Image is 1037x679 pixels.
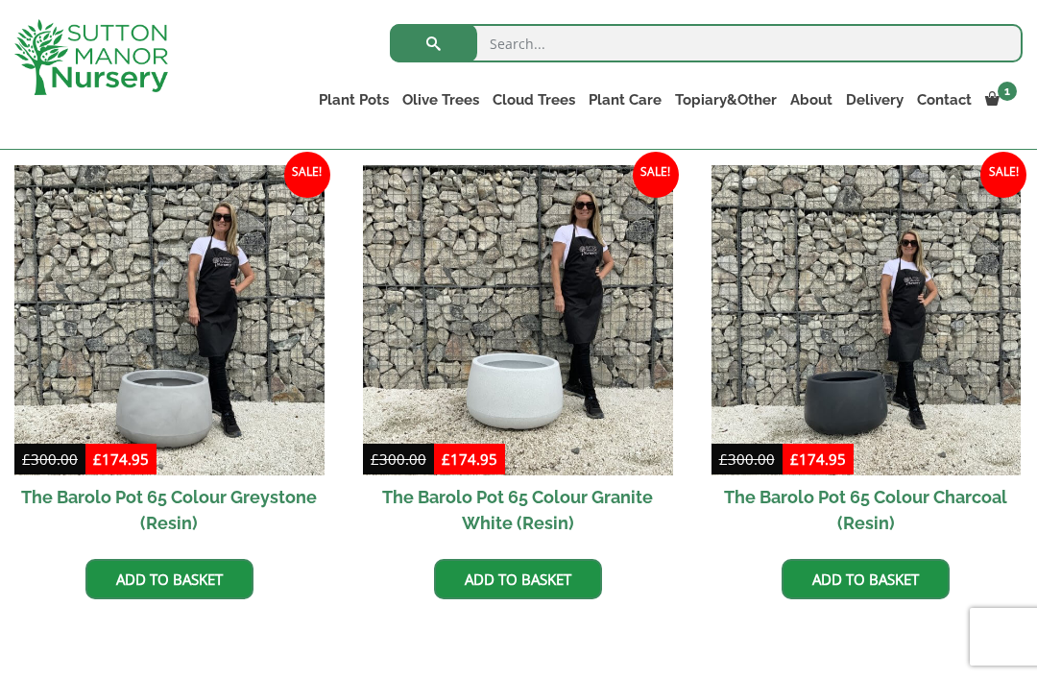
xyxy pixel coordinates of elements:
[711,165,1022,475] img: The Barolo Pot 65 Colour Charcoal (Resin)
[782,559,950,599] a: Add to basket: “The Barolo Pot 65 Colour Charcoal (Resin)”
[93,449,149,469] bdi: 174.95
[790,449,846,469] bdi: 174.95
[14,165,325,475] img: The Barolo Pot 65 Colour Greystone (Resin)
[284,152,330,198] span: Sale!
[93,449,102,469] span: £
[14,19,168,95] img: logo
[363,165,673,475] img: The Barolo Pot 65 Colour Granite White (Resin)
[486,86,582,113] a: Cloud Trees
[22,449,78,469] bdi: 300.00
[711,475,1022,545] h2: The Barolo Pot 65 Colour Charcoal (Resin)
[790,449,799,469] span: £
[14,165,325,545] a: Sale! The Barolo Pot 65 Colour Greystone (Resin)
[719,449,775,469] bdi: 300.00
[978,86,1023,113] a: 1
[371,449,426,469] bdi: 300.00
[363,475,673,545] h2: The Barolo Pot 65 Colour Granite White (Resin)
[14,475,325,545] h2: The Barolo Pot 65 Colour Greystone (Resin)
[998,82,1017,101] span: 1
[582,86,668,113] a: Plant Care
[85,559,253,599] a: Add to basket: “The Barolo Pot 65 Colour Greystone (Resin)”
[839,86,910,113] a: Delivery
[784,86,839,113] a: About
[719,449,728,469] span: £
[396,86,486,113] a: Olive Trees
[910,86,978,113] a: Contact
[668,86,784,113] a: Topiary&Other
[711,165,1022,545] a: Sale! The Barolo Pot 65 Colour Charcoal (Resin)
[442,449,450,469] span: £
[363,165,673,545] a: Sale! The Barolo Pot 65 Colour Granite White (Resin)
[390,24,1023,62] input: Search...
[371,449,379,469] span: £
[633,152,679,198] span: Sale!
[312,86,396,113] a: Plant Pots
[442,449,497,469] bdi: 174.95
[434,559,602,599] a: Add to basket: “The Barolo Pot 65 Colour Granite White (Resin)”
[980,152,1026,198] span: Sale!
[22,449,31,469] span: £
